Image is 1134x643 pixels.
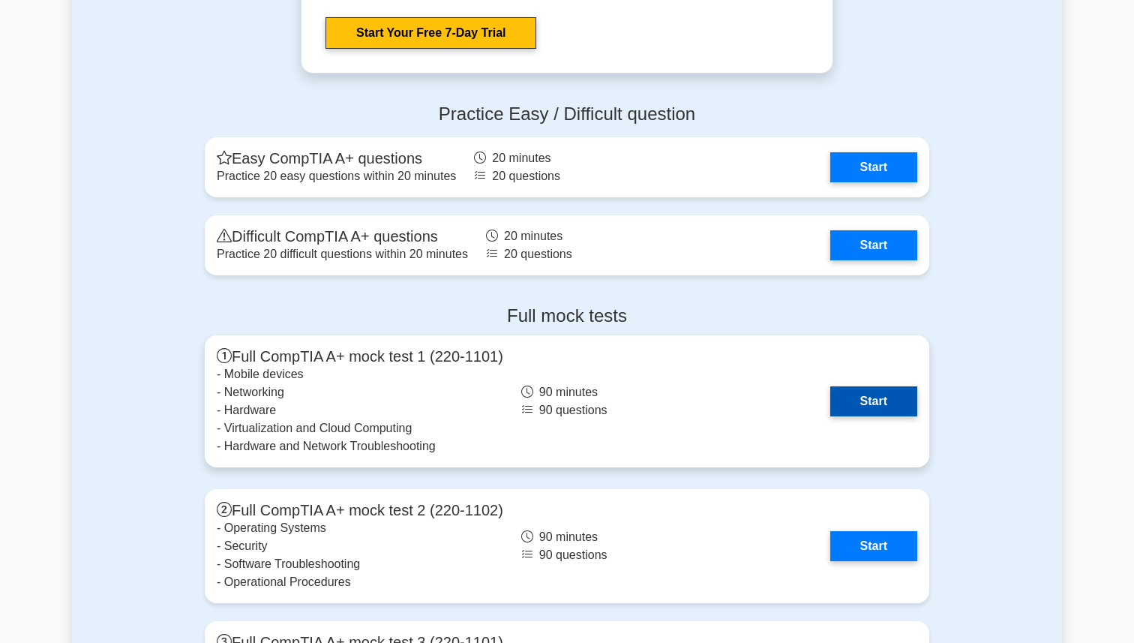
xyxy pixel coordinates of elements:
[830,152,917,182] a: Start
[830,230,917,260] a: Start
[830,386,917,416] a: Start
[325,17,536,49] a: Start Your Free 7-Day Trial
[830,531,917,561] a: Start
[205,305,929,327] h4: Full mock tests
[205,104,929,125] h4: Practice Easy / Difficult question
